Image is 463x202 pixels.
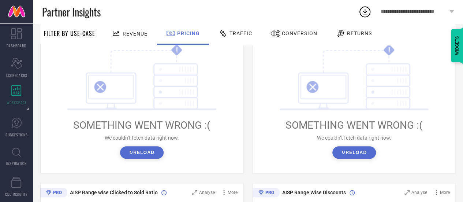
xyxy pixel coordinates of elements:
span: CDC INSIGHTS [5,191,28,197]
span: Revenue [123,31,148,37]
span: SCORECARDS [6,73,27,78]
span: Filter By Use-Case [44,29,95,38]
div: Open download list [358,5,371,18]
svg: Zoom [404,190,410,195]
div: Premium [253,188,280,199]
span: AISP Range wise Clicked to Sold Ratio [70,190,158,195]
span: Analyse [411,190,427,195]
span: WORKSPACE [7,100,27,105]
span: Returns [347,30,372,36]
span: We couldn’t fetch data right now. [105,135,179,141]
span: AISP Range Wise Discounts [282,190,346,195]
span: DASHBOARD [7,43,26,48]
span: SOMETHING WENT WRONG :( [73,119,210,131]
span: More [228,190,238,195]
span: Conversion [282,30,317,36]
span: We couldn’t fetch data right now. [317,135,391,141]
button: ↻Reload [120,146,164,159]
button: ↻Reload [332,146,376,159]
tspan: ! [388,46,390,54]
span: Partner Insights [42,4,101,19]
tspan: ! [176,46,178,54]
span: Pricing [177,30,200,36]
span: SOMETHING WENT WRONG :( [285,119,423,131]
svg: Zoom [192,190,197,195]
span: More [440,190,450,195]
span: Traffic [229,30,252,36]
span: SUGGESTIONS [5,132,28,137]
span: INSPIRATION [6,161,27,166]
span: Analyse [199,190,215,195]
div: Premium [40,188,67,199]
